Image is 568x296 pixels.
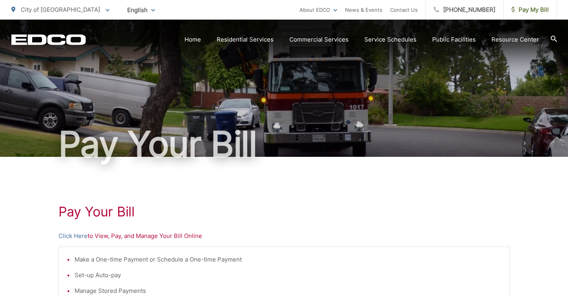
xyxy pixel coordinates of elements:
a: Public Facilities [432,35,476,44]
a: Click Here [58,231,88,241]
span: English [121,3,161,17]
h1: Pay Your Bill [58,204,510,220]
a: Home [184,35,201,44]
li: Manage Stored Payments [75,286,502,296]
li: Make a One-time Payment or Schedule a One-time Payment [75,255,502,264]
h1: Pay Your Bill [11,125,557,164]
span: City of [GEOGRAPHIC_DATA] [21,6,100,13]
a: Contact Us [390,5,418,15]
a: Resource Center [491,35,539,44]
a: Commercial Services [289,35,349,44]
a: Service Schedules [364,35,416,44]
p: to View, Pay, and Manage Your Bill Online [58,231,510,241]
span: Pay My Bill [511,5,549,15]
li: Set-up Auto-pay [75,271,502,280]
a: Residential Services [217,35,274,44]
a: News & Events [345,5,382,15]
a: EDCD logo. Return to the homepage. [11,34,86,45]
a: About EDCO [300,5,337,15]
